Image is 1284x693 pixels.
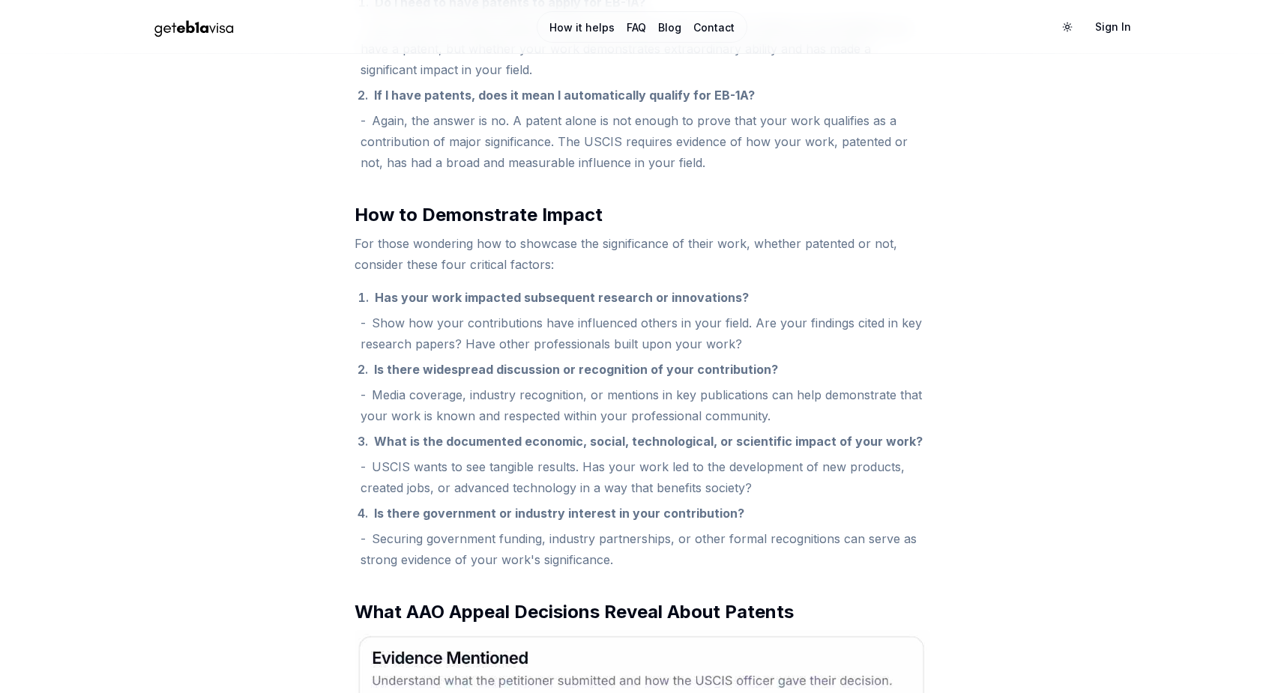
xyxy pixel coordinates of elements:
nav: Main [537,11,747,43]
li: USCIS wants to see tangible results. Has your work led to the development of new products, create... [361,456,930,498]
strong: Is there widespread discussion or recognition of your contribution? [374,362,778,377]
a: Contact [693,20,735,35]
a: Home Page [142,14,475,40]
strong: What is the documented economic, social, technological, or scientific impact of your work? [374,434,923,449]
li: Show how your contributions have influenced others in your field. Are your findings cited in key ... [361,312,930,354]
strong: Has your work impacted subsequent research or innovations? [375,290,749,305]
li: Securing government funding, industry partnerships, or other formal recognitions can serve as str... [361,528,930,570]
h3: How to Demonstrate Impact [355,203,930,227]
a: Sign In [1083,13,1143,40]
p: For those wondering how to showcase the significance of their work, whether patented or not, cons... [355,233,930,275]
img: geteb1avisa logo [142,14,247,40]
strong: Is there government or industry interest in your contribution? [374,506,744,521]
strong: If I have patents, does it mean I automatically qualify for EB-1A? [374,88,755,103]
a: How it helps [549,20,615,35]
li: Again, the answer is no. A patent alone is not enough to prove that your work qualifies as a cont... [361,110,930,173]
li: Media coverage, industry recognition, or mentions in key publications can help demonstrate that y... [361,384,930,426]
a: Blog [658,20,681,35]
h3: What AAO Appeal Decisions Reveal About Patents [355,600,930,624]
a: FAQ [627,20,646,35]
